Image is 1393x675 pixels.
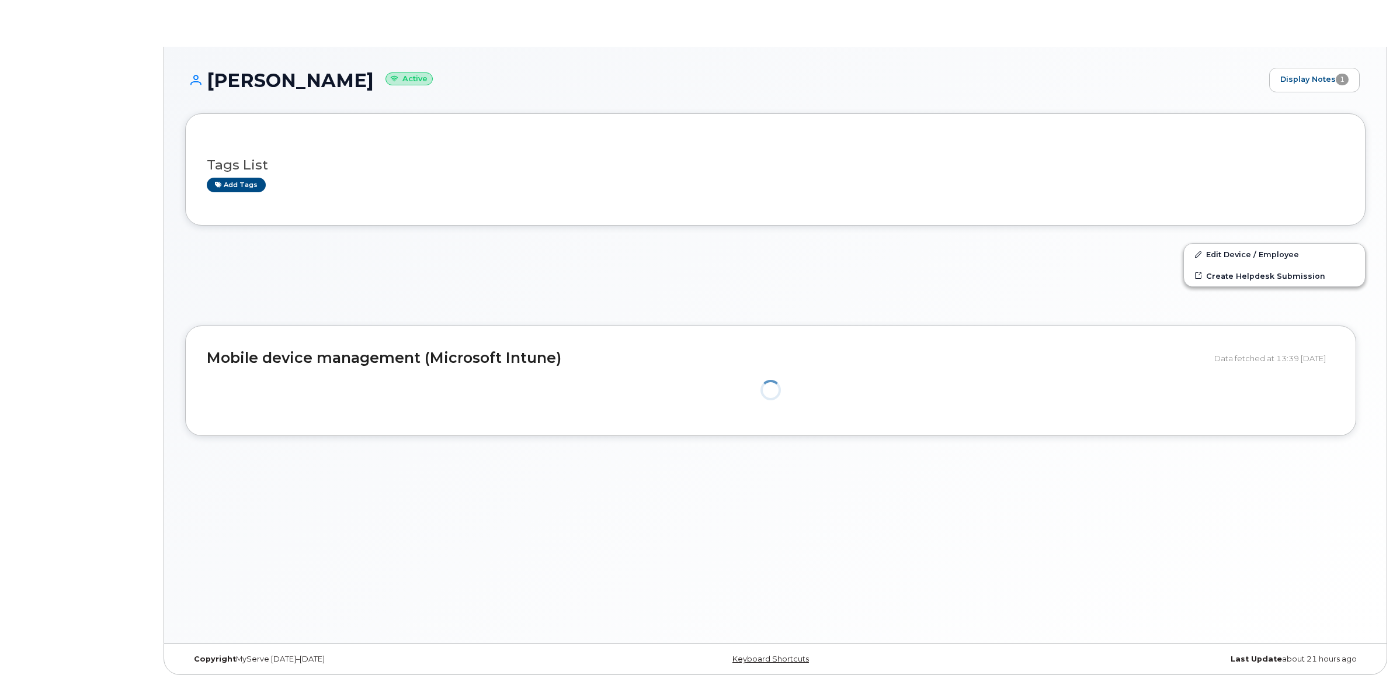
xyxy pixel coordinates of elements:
[732,655,809,663] a: Keyboard Shortcuts
[1269,68,1360,92] a: Display Notes1
[207,158,1344,172] h3: Tags List
[385,72,433,86] small: Active
[207,178,266,192] a: Add tags
[1184,265,1365,286] a: Create Helpdesk Submission
[185,655,579,664] div: MyServe [DATE]–[DATE]
[185,70,1263,91] h1: [PERSON_NAME]
[207,350,1206,366] h2: Mobile device management (Microsoft Intune)
[1214,347,1335,369] div: Data fetched at 13:39 [DATE]
[1231,655,1282,663] strong: Last Update
[1336,74,1349,85] span: 1
[194,655,236,663] strong: Copyright
[1184,244,1365,265] a: Edit Device / Employee
[972,655,1366,664] div: about 21 hours ago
